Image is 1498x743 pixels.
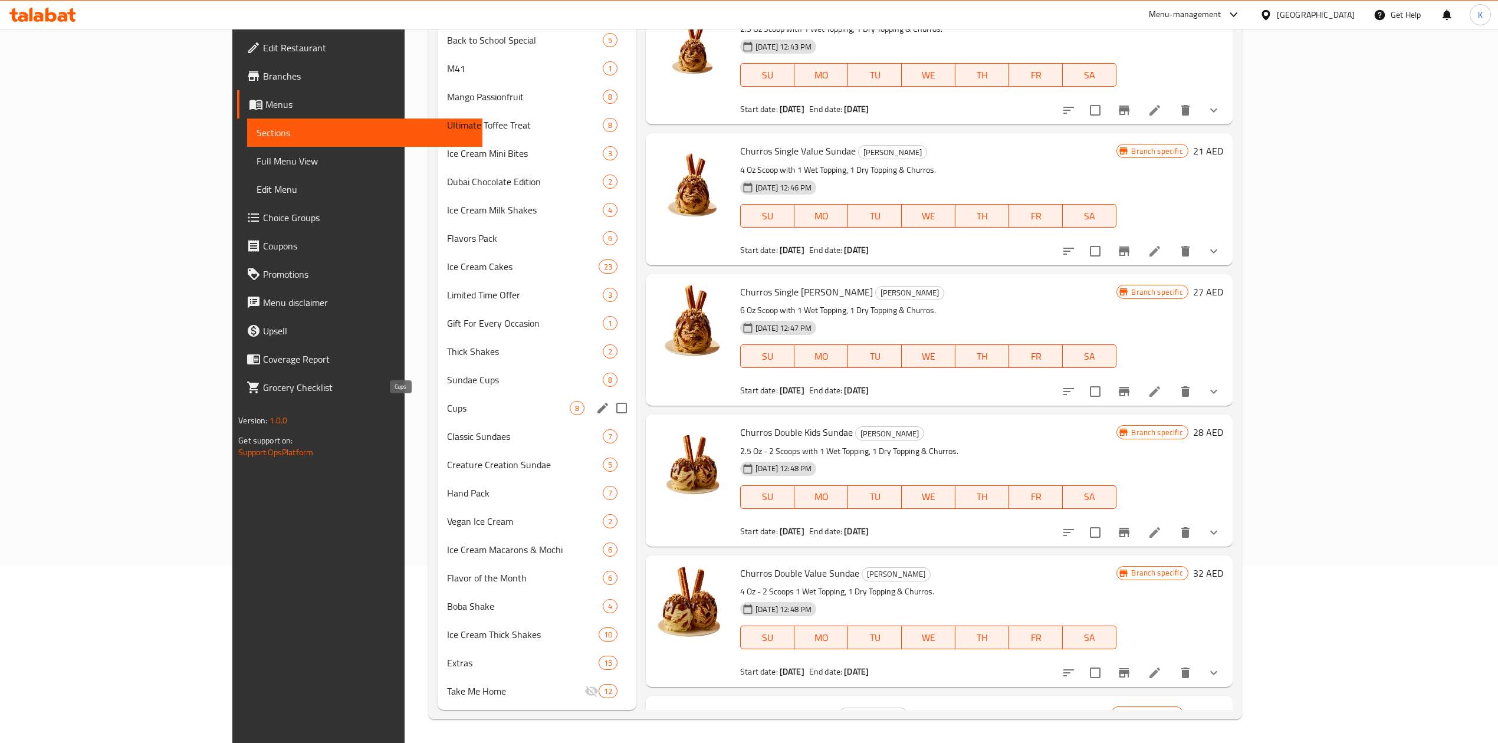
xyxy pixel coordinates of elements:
div: Back to School Special [447,33,603,47]
div: items [603,514,617,528]
div: items [599,656,617,670]
span: Churros Double Kids Sundae [740,423,853,441]
button: TU [848,344,902,368]
button: show more [1200,659,1228,687]
b: [DATE] [780,524,804,539]
span: Start date: [740,383,778,398]
svg: Show Choices [1207,525,1221,540]
a: Sections [247,119,482,147]
b: [DATE] [844,383,869,398]
span: Hand Pack [447,486,603,500]
span: TU [853,488,897,505]
span: FR [1014,67,1058,84]
span: Ice Cream Thick Shakes [447,627,599,642]
span: SA [1067,629,1112,646]
span: Boba Shake [447,599,603,613]
div: Flavors Pack [447,231,603,245]
button: sort-choices [1054,377,1083,406]
button: WE [902,344,955,368]
span: Promotions [263,267,473,281]
div: M411 [438,54,636,83]
svg: Show Choices [1207,103,1221,117]
span: SA [1067,67,1112,84]
img: Churros Single Emlaaq Sundae [655,284,731,359]
span: End date: [809,383,842,398]
button: show more [1200,96,1228,124]
div: Cups8edit [438,394,636,422]
button: delete [1171,518,1200,547]
button: FR [1009,344,1063,368]
span: TU [853,67,897,84]
span: 8 [603,374,617,386]
img: Churros Double Value Sundae [655,565,731,640]
span: Grocery Checklist [263,380,473,394]
a: Coupons [237,232,482,260]
a: Grocery Checklist [237,373,482,402]
div: items [570,401,584,415]
button: FR [1009,204,1063,228]
span: Start date: [740,524,778,539]
button: FR [1009,63,1063,87]
div: Ice Cream Mini Bites3 [438,139,636,167]
b: [DATE] [844,524,869,539]
div: items [603,543,617,557]
span: [DATE] 12:46 PM [751,182,816,193]
div: Sundae Cups [447,373,603,387]
span: Branch specific [1126,287,1187,298]
span: 7 [603,488,617,499]
span: Edit Restaurant [263,41,473,55]
span: TH [960,348,1004,365]
a: Edit menu item [1148,384,1162,399]
h6: 28 AED [1193,424,1223,440]
span: Creature Creation Sundae [447,458,603,472]
div: Boba Shake4 [438,592,636,620]
span: Branch specific [1126,146,1187,157]
button: TH [955,204,1009,228]
p: 4 Oz Scoop with 1 Wet Topping, 1 Dry Topping & Churros. [740,163,1116,177]
span: MO [799,67,843,84]
div: Ice Cream Milk Shakes [447,203,603,217]
span: Ultimate Toffee Treat [447,118,603,132]
button: SA [1063,63,1116,87]
div: Limited Time Offer [447,288,603,302]
div: Menu-management [1149,8,1221,22]
button: delete [1171,659,1200,687]
div: items [603,373,617,387]
button: TH [955,626,1009,649]
div: Thick Shakes2 [438,337,636,366]
button: SU [740,344,794,368]
span: End date: [809,101,842,117]
div: Ice Cream Macarons & Mochi [447,543,603,557]
div: Classic Sundaes7 [438,422,636,451]
a: Edit menu item [1148,244,1162,258]
span: [PERSON_NAME] [856,427,924,440]
a: Full Menu View [247,147,482,175]
div: Flavor of the Month6 [438,564,636,592]
span: Select to update [1083,520,1108,545]
div: Mango Passionfruit [447,90,603,104]
button: SU [740,63,794,87]
div: items [603,344,617,359]
span: WE [906,488,951,505]
div: items [603,203,617,217]
b: [DATE] [780,383,804,398]
button: SA [1063,344,1116,368]
button: SU [740,626,794,649]
span: [DATE] 12:43 PM [751,41,816,52]
span: FR [1014,348,1058,365]
div: Creature Creation Sundae5 [438,451,636,479]
button: MO [794,485,848,509]
button: TU [848,63,902,87]
button: SU [740,204,794,228]
button: SA [1063,485,1116,509]
button: TH [955,485,1009,509]
span: TU [853,629,897,646]
button: WE [902,485,955,509]
button: sort-choices [1054,96,1083,124]
span: 8 [603,120,617,131]
span: SA [1067,348,1112,365]
div: Vegan Ice Cream2 [438,507,636,535]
